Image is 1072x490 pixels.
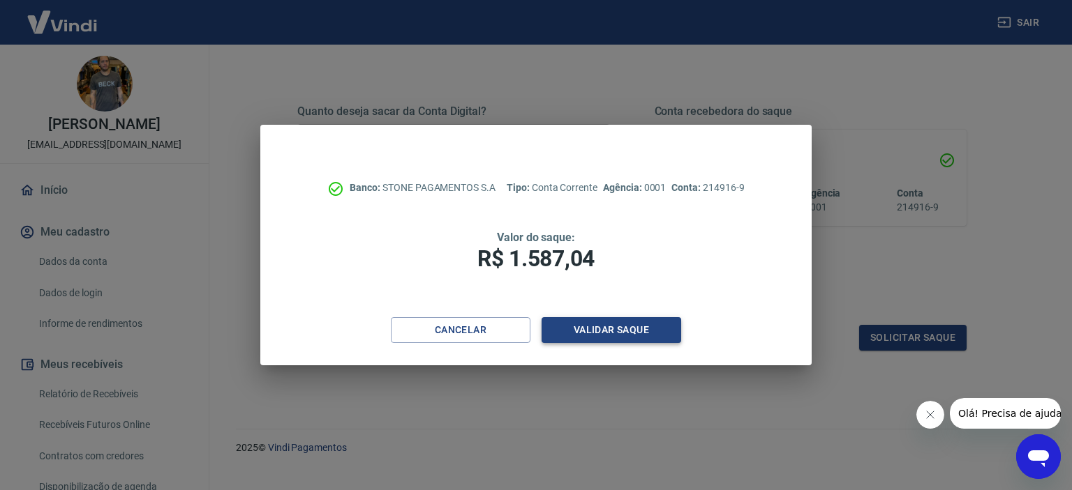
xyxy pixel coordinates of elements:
[350,181,496,195] p: STONE PAGAMENTOS S.A
[542,317,681,343] button: Validar saque
[671,182,703,193] span: Conta:
[497,231,575,244] span: Valor do saque:
[391,317,530,343] button: Cancelar
[603,181,666,195] p: 0001
[8,10,117,21] span: Olá! Precisa de ajuda?
[603,182,644,193] span: Agência:
[950,398,1061,429] iframe: Mensagem da empresa
[671,181,744,195] p: 214916-9
[507,182,532,193] span: Tipo:
[350,182,382,193] span: Banco:
[1016,434,1061,479] iframe: Botão para abrir a janela de mensagens
[507,181,597,195] p: Conta Corrente
[916,401,944,429] iframe: Fechar mensagem
[477,245,595,272] span: R$ 1.587,04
